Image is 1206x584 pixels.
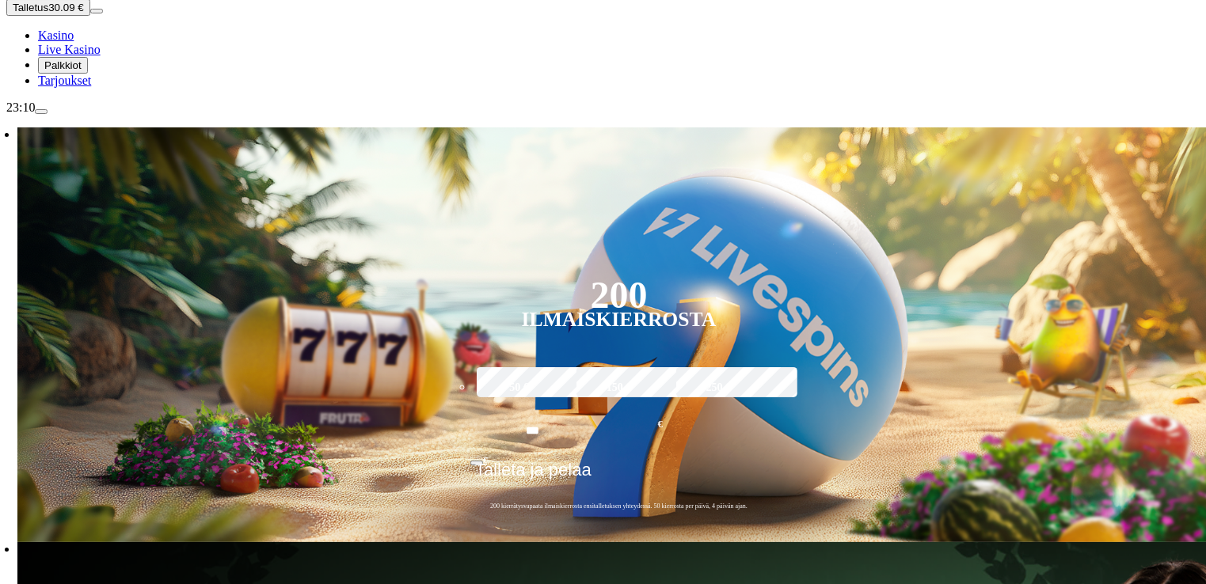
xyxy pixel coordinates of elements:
[672,365,765,411] label: 250 €
[573,365,665,411] label: 150 €
[38,57,88,74] button: reward iconPalkkiot
[38,43,101,56] a: poker-chip iconLive Kasino
[38,28,74,42] a: diamond iconKasino
[483,455,488,465] span: €
[38,28,74,42] span: Kasino
[6,100,35,114] span: 23:10
[90,9,103,13] button: menu
[35,109,48,114] button: menu
[38,43,101,56] span: Live Kasino
[470,459,767,492] button: Talleta ja pelaa
[522,310,717,329] div: Ilmaiskierrosta
[38,74,91,87] span: Tarjoukset
[590,286,647,305] div: 200
[44,59,82,71] span: Palkkiot
[470,502,767,510] span: 200 kierrätysvapaata ilmaiskierrosta ensitalletuksen yhteydessä. 50 kierrosta per päivä, 4 päivän...
[13,2,48,13] span: Talletus
[658,417,663,432] span: €
[473,365,565,411] label: 50 €
[38,74,91,87] a: gift-inverted iconTarjoukset
[475,460,592,491] span: Talleta ja pelaa
[48,2,83,13] span: 30.09 €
